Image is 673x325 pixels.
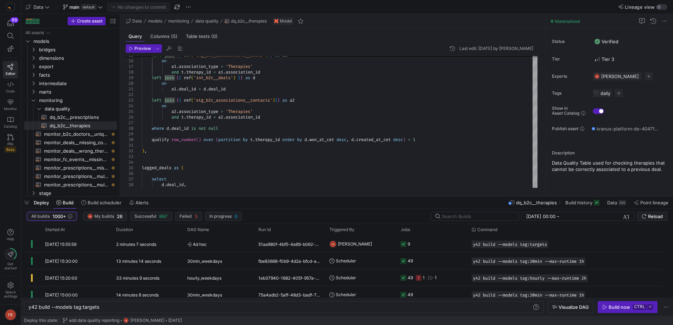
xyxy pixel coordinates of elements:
[221,109,223,114] span: =
[24,147,117,155] a: monitor_deals__wrong_therapy_number​​​​​​​​​​
[126,137,133,142] div: 30
[171,114,179,120] span: and
[221,64,223,69] span: =
[69,4,80,10] span: main
[552,106,579,116] span: Show in Asset Catalog
[238,75,240,81] span: }
[187,270,221,286] span: hourly_weekdays
[552,91,587,96] span: Tags
[126,81,133,86] div: 20
[625,4,655,10] span: Lineage view
[601,74,639,79] span: [PERSON_NAME]
[413,137,415,142] span: 1
[593,55,616,64] button: Tier 3 - RegularTier 3
[254,253,325,269] div: fbe83668-f0b9-4d2a-bfcd-a14a9531ce88
[24,172,117,180] div: Press SPACE to select this row.
[607,200,617,205] span: Data
[7,142,13,146] span: PRs
[39,88,116,96] span: marts
[253,137,255,142] span: .
[282,97,287,103] span: as
[39,79,116,88] span: intermediate
[253,75,255,81] span: d
[194,17,220,25] button: data quality
[176,64,179,69] span: .
[179,109,218,114] span: association_type
[562,197,603,209] button: Build history
[126,197,152,209] button: Alerts
[24,147,117,155] div: Press SPACE to select this row.
[208,126,218,131] span: null
[126,97,133,103] div: 23
[218,114,223,120] span: a2
[176,86,179,92] span: .
[146,17,164,25] button: models
[3,78,18,96] a: Code
[206,86,208,92] span: .
[10,17,19,23] div: 99
[3,226,18,244] button: Help
[24,54,117,62] div: Press SPACE to select this row.
[196,137,199,142] span: (
[126,159,133,165] div: 34
[142,165,171,171] span: lagged_deals
[176,75,179,81] span: {
[403,137,405,142] span: )
[408,137,410,142] span: =
[226,69,260,75] span: association_id
[216,137,218,142] span: (
[39,46,116,54] span: bridges
[126,75,133,81] div: 19
[191,126,196,131] span: is
[24,138,117,147] a: monitor_deals__missing_contact_association​​​​​​​​​​
[594,74,600,79] div: FB
[555,19,580,24] span: Materialized
[39,71,116,79] span: facts
[162,182,164,187] span: d
[45,105,116,113] span: data quality
[179,75,181,81] span: {
[184,97,191,103] span: ref
[186,114,211,120] span: therapy_id
[4,107,17,111] span: Monitor
[24,45,117,54] div: Press SPACE to select this row.
[27,212,77,221] button: All builds1000+
[166,126,169,131] span: d
[44,164,109,172] span: monitor_prescriptions__missing_deal_associations​​​​​​​​​​
[233,75,235,81] span: )
[250,137,253,142] span: t
[24,88,117,96] div: Press SPACE to select this row.
[166,17,191,25] button: monitoring
[552,160,670,172] p: Data Quality Table used for checking therapies that cannot be correctly associated to a previous ...
[631,197,672,209] button: Point lineage
[87,214,93,219] div: FB
[39,96,116,104] span: monitoring
[179,97,181,103] span: {
[126,44,153,53] button: Preview
[297,137,302,142] span: by
[77,19,102,24] span: Create asset
[176,97,179,103] span: {
[168,318,182,323] span: [DATE]
[552,151,670,155] p: Description
[231,19,267,24] span: dq_b2c__therapies
[559,304,589,310] span: Visualize DAG
[213,69,216,75] span: =
[223,114,226,120] span: .
[565,200,592,205] span: Build history
[24,104,117,113] div: Press SPACE to select this row.
[245,75,250,81] span: as
[130,212,172,221] button: Successful997
[595,56,614,62] span: Tier 3
[126,171,133,176] div: 36
[126,126,133,131] div: 28
[208,86,226,92] span: deal_id
[179,86,196,92] span: deal_id
[597,126,659,132] span: kranus-platform-de-404712 / y42_data_main / dq_b2c__therapies
[148,19,162,24] span: models
[180,214,192,219] span: Failed
[609,304,630,310] div: Build now
[255,137,280,142] span: therapy_id
[44,172,109,180] span: monitor_prescriptions__multiple_contacts​​​​​​​​​​
[166,182,184,187] span: deal_id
